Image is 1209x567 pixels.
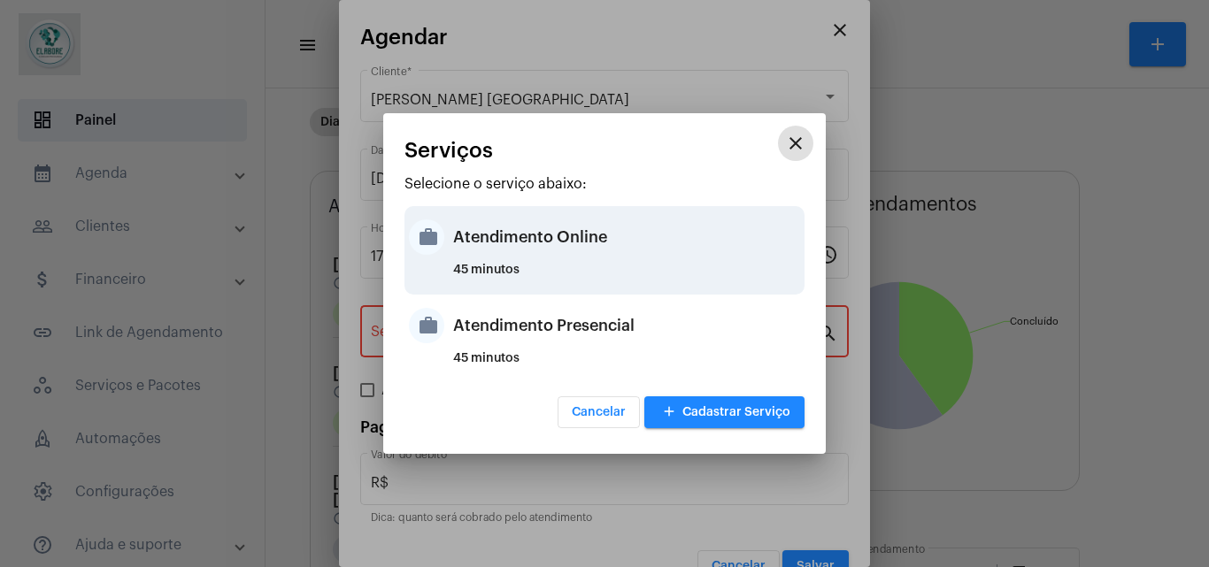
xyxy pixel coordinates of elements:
button: Cancelar [558,396,640,428]
div: Atendimento Online [453,211,800,264]
span: Serviços [404,139,493,162]
mat-icon: add [658,401,680,425]
div: 45 minutos [453,352,800,379]
mat-icon: close [785,133,806,154]
div: 45 minutos [453,264,800,290]
span: Cadastrar Serviço [658,406,790,418]
p: Selecione o serviço abaixo: [404,176,805,192]
mat-icon: work [409,219,444,255]
div: Atendimento Presencial [453,299,800,352]
button: Cadastrar Serviço [644,396,805,428]
mat-icon: work [409,308,444,343]
span: Cancelar [572,406,626,418]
